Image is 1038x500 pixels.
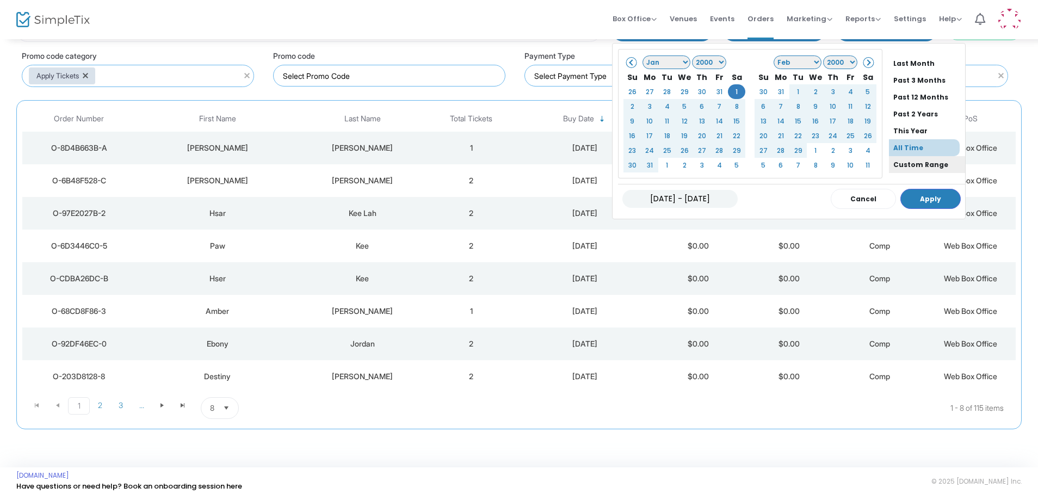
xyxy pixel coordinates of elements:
[622,190,738,208] input: MM/DD/YYYY - MM/DD/YYYY
[426,360,517,393] td: 2
[859,143,876,158] td: 4
[658,70,676,84] th: Tu
[889,122,965,139] li: This Year
[824,143,842,158] td: 2
[772,128,789,143] td: 21
[789,114,807,128] td: 15
[710,158,728,172] td: 4
[869,241,890,250] span: Comp
[302,175,423,186] div: Keiser
[598,115,607,124] span: Sortable
[747,5,774,33] span: Orders
[728,143,745,158] td: 29
[744,360,835,393] td: $0.00
[944,372,997,381] span: Web Box Office
[138,240,296,251] div: Paw
[807,143,824,158] td: 1
[25,338,133,349] div: O-92DF46EC-0
[944,306,997,316] span: Web Box Office
[889,106,965,122] li: Past 2 Years
[426,262,517,295] td: 2
[824,70,842,84] th: Th
[138,338,296,349] div: Ebony
[426,106,517,132] th: Total Tickets
[869,306,890,316] span: Comp
[670,5,697,33] span: Venues
[772,158,789,172] td: 6
[772,99,789,114] td: 7
[641,84,658,99] td: 27
[755,114,772,128] td: 13
[302,273,423,284] div: Kee
[710,84,728,99] td: 31
[81,71,90,80] span: delete
[426,164,517,197] td: 2
[426,230,517,262] td: 2
[842,158,859,172] td: 10
[623,143,641,158] td: 23
[944,143,997,152] span: Web Box Office
[219,398,234,418] button: Select
[693,128,710,143] td: 20
[755,143,772,158] td: 27
[807,114,824,128] td: 16
[931,477,1022,486] span: © 2025 [DOMAIN_NAME] Inc.
[744,328,835,360] td: $0.00
[693,70,710,84] th: Th
[676,158,693,172] td: 2
[641,70,658,84] th: Mo
[658,158,676,172] td: 1
[693,99,710,114] td: 6
[25,306,133,317] div: O-68CD8F86-3
[772,143,789,158] td: 28
[344,114,381,124] span: Last Name
[520,338,650,349] div: 9/12/2025
[889,89,965,106] li: Past 12 Months
[963,114,978,124] span: PoS
[302,338,423,349] div: Jordan
[710,70,728,84] th: Fr
[623,158,641,172] td: 30
[789,158,807,172] td: 7
[613,14,657,24] span: Box Office
[824,128,842,143] td: 24
[623,114,641,128] td: 9
[641,99,658,114] td: 3
[520,175,650,186] div: 9/12/2025
[524,50,575,61] label: Payment Type
[623,128,641,143] td: 16
[653,328,744,360] td: $0.00
[302,143,423,153] div: Ketchum
[302,371,423,382] div: Jones
[807,84,824,99] td: 2
[693,143,710,158] td: 27
[25,175,133,186] div: O-6B48F528-C
[658,84,676,99] td: 28
[889,72,965,89] li: Past 3 Months
[787,14,832,24] span: Marketing
[534,70,751,82] input: Select Payment Type
[641,114,658,128] td: 10
[641,143,658,158] td: 24
[22,50,97,61] label: Promo code category
[744,262,835,295] td: $0.00
[658,128,676,143] td: 18
[772,70,789,84] th: Mo
[693,158,710,172] td: 3
[824,99,842,114] td: 10
[824,158,842,172] td: 9
[710,5,734,33] span: Events
[110,397,131,413] span: Page 3
[807,128,824,143] td: 23
[772,114,789,128] td: 14
[676,143,693,158] td: 26
[859,99,876,114] td: 12
[302,240,423,251] div: Kee
[824,84,842,99] td: 3
[426,295,517,328] td: 1
[138,306,296,317] div: Amber
[22,106,1016,393] div: Data table
[845,14,881,24] span: Reports
[653,230,744,262] td: $0.00
[728,99,745,114] td: 8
